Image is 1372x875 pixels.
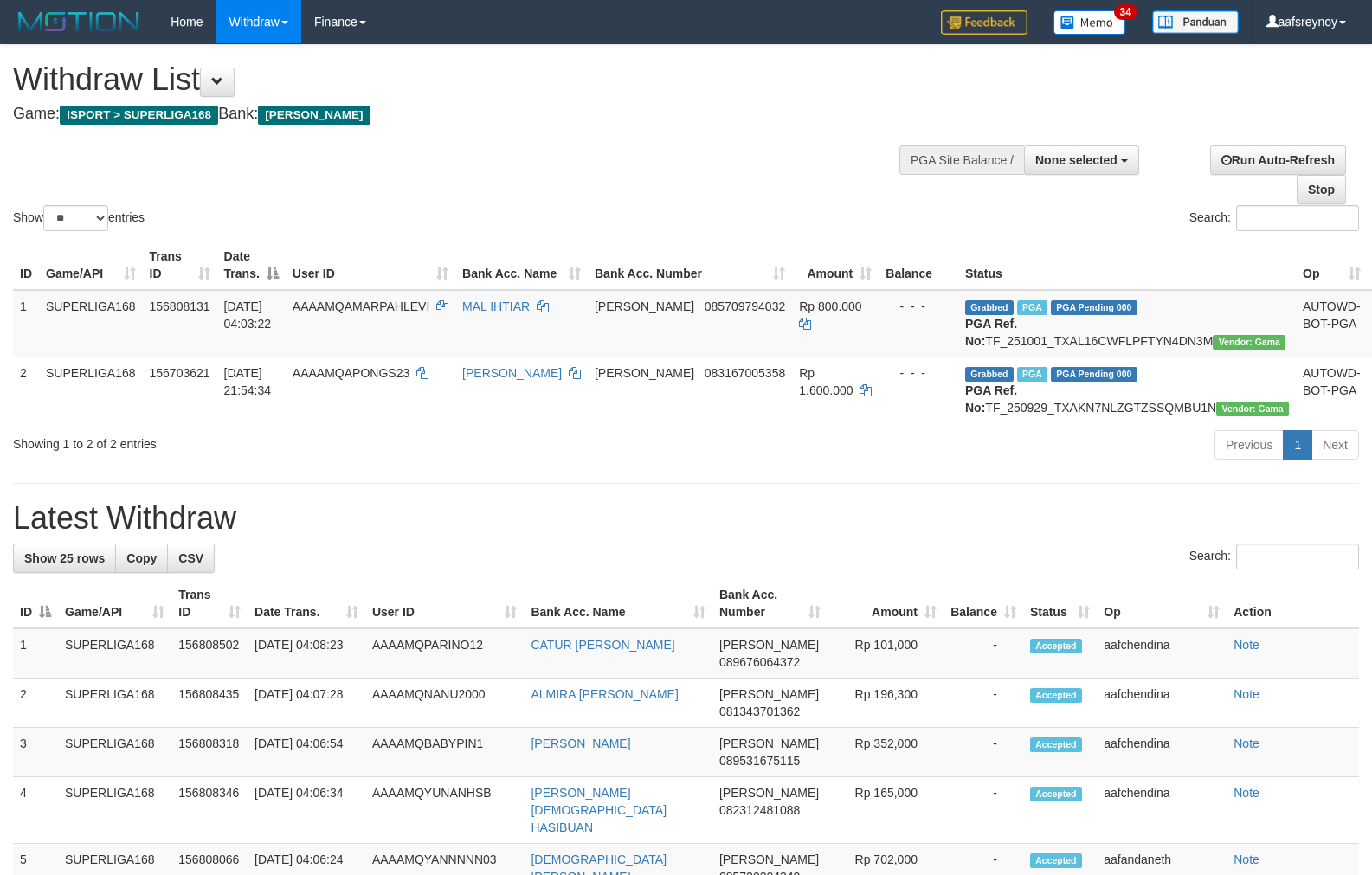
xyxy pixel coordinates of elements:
a: Note [1234,737,1259,750]
input: Search: [1236,205,1359,231]
span: Copy 082312481088 to clipboard [719,803,800,817]
td: TF_250929_TXAKN7NLZGTZSSQMBU1N [958,357,1296,423]
span: Copy 089531675115 to clipboard [719,754,800,768]
td: Rp 101,000 [828,628,944,679]
td: SUPERLIGA168 [58,628,171,679]
th: Bank Acc. Number: activate to sort column ascending [588,241,792,290]
div: - - - [886,364,951,382]
th: Op: activate to sort column ascending [1097,579,1227,628]
td: [DATE] 04:06:54 [248,728,365,777]
span: Accepted [1030,688,1082,703]
div: Showing 1 to 2 of 2 entries [13,428,558,453]
span: Accepted [1030,787,1082,801]
span: Copy 085709794032 to clipboard [705,299,785,313]
a: CSV [167,544,215,573]
span: [PERSON_NAME] [719,687,819,701]
a: Copy [115,544,168,573]
th: Amount: activate to sort column ascending [792,241,879,290]
a: Note [1234,687,1259,701]
span: Accepted [1030,853,1082,868]
a: [PERSON_NAME][DEMOGRAPHIC_DATA] HASIBUAN [531,786,667,834]
h4: Game: Bank: [13,106,898,123]
th: Bank Acc. Number: activate to sort column ascending [712,579,828,628]
a: Previous [1214,430,1284,460]
img: panduan.png [1152,10,1239,34]
a: Show 25 rows [13,544,116,573]
th: Bank Acc. Name: activate to sort column ascending [455,241,588,290]
td: [DATE] 04:07:28 [248,679,365,728]
th: Op: activate to sort column ascending [1296,241,1368,290]
span: [PERSON_NAME] [595,299,694,313]
th: Status [958,241,1296,290]
span: [PERSON_NAME] [719,737,819,750]
span: Rp 1.600.000 [799,366,853,397]
td: - [944,679,1023,728]
span: Copy 083167005358 to clipboard [705,366,785,380]
th: Status: activate to sort column ascending [1023,579,1097,628]
span: 156808131 [150,299,210,313]
th: Date Trans.: activate to sort column ascending [248,579,365,628]
th: User ID: activate to sort column ascending [365,579,525,628]
span: [PERSON_NAME] [258,106,370,125]
th: Action [1227,579,1359,628]
td: SUPERLIGA168 [58,728,171,777]
a: Note [1234,786,1259,800]
span: CSV [178,551,203,565]
a: Next [1311,430,1359,460]
div: PGA Site Balance / [899,145,1024,175]
a: Run Auto-Refresh [1210,145,1346,175]
td: Rp 352,000 [828,728,944,777]
td: 156808502 [171,628,248,679]
span: [PERSON_NAME] [719,852,819,866]
button: None selected [1024,145,1139,175]
a: MAL IHTIAR [462,299,530,313]
img: MOTION_logo.png [13,9,145,35]
th: Trans ID: activate to sort column ascending [143,241,217,290]
select: Showentries [43,205,108,231]
span: [PERSON_NAME] [595,366,694,380]
span: [PERSON_NAME] [719,786,819,800]
td: [DATE] 04:08:23 [248,628,365,679]
a: CATUR [PERSON_NAME] [531,638,674,652]
span: AAAAMQAMARPAHLEVI [293,299,429,313]
span: PGA Pending [1051,367,1137,382]
td: aafchendina [1097,728,1227,777]
td: SUPERLIGA168 [58,679,171,728]
td: 2 [13,357,39,423]
a: ALMIRA [PERSON_NAME] [531,687,678,701]
img: Feedback.jpg [941,10,1027,35]
span: Rp 800.000 [799,299,861,313]
td: 4 [13,777,58,844]
th: Amount: activate to sort column ascending [828,579,944,628]
span: Copy 089676064372 to clipboard [719,655,800,669]
h1: Withdraw List [13,62,898,97]
span: Marked by aafchhiseyha [1017,367,1047,382]
span: [DATE] 21:54:34 [224,366,272,397]
td: aafchendina [1097,777,1227,844]
a: 1 [1283,430,1312,460]
td: 2 [13,679,58,728]
th: Game/API: activate to sort column ascending [58,579,171,628]
span: Copy 081343701362 to clipboard [719,705,800,718]
input: Search: [1236,544,1359,569]
span: [DATE] 04:03:22 [224,299,272,331]
td: [DATE] 04:06:34 [248,777,365,844]
td: SUPERLIGA168 [39,290,143,357]
b: PGA Ref. No: [965,317,1017,348]
td: AAAAMQNANU2000 [365,679,525,728]
td: AAAAMQBABYPIN1 [365,728,525,777]
a: Note [1234,852,1259,866]
span: Grabbed [965,300,1014,315]
td: AUTOWD-BOT-PGA [1296,357,1368,423]
td: 156808435 [171,679,248,728]
span: [PERSON_NAME] [719,638,819,652]
span: AAAAMQAPONGS23 [293,366,409,380]
th: Balance: activate to sort column ascending [944,579,1023,628]
td: 1 [13,628,58,679]
a: Stop [1297,175,1346,204]
span: Show 25 rows [24,551,105,565]
div: - - - [886,298,951,315]
span: None selected [1035,153,1118,167]
td: SUPERLIGA168 [39,357,143,423]
th: Trans ID: activate to sort column ascending [171,579,248,628]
